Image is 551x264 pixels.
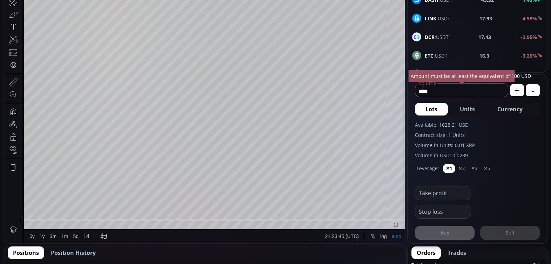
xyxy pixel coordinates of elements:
[415,121,540,128] label: Available: 1628.21 USD
[521,52,537,59] b: -3.26%
[510,84,524,96] button: +
[13,249,39,257] span: Positions
[487,103,533,115] button: Currency
[442,246,471,259] button: Trades
[417,165,439,172] label: Leverage:
[99,17,102,22] div: H
[468,164,480,173] button: ✕3
[415,131,540,139] label: Contract size: 1 Units
[16,245,19,255] div: Hide Drawings Toolbar
[79,17,83,22] div: O
[479,52,489,59] b: 16.3
[425,52,434,59] b: ETC
[51,249,96,257] span: Position History
[425,105,437,113] span: Lots
[132,4,153,9] div: Indicators
[521,15,537,22] b: -4.98%
[425,15,436,22] b: LINK
[448,249,466,257] span: Trades
[95,4,115,9] div: Compare
[23,25,38,31] div: Volume
[42,16,62,22] div: Ripple
[425,52,448,59] span: :USDT
[8,246,44,259] button: Positions
[141,17,155,22] div: 2.3976
[137,17,141,22] div: C
[67,16,73,22] div: Market open
[497,105,523,113] span: Currency
[408,70,515,82] div: Amount must be at least the equivalent of 100 USD
[425,34,435,40] b: DCR
[425,15,450,22] span: :USDT
[411,246,441,259] button: Orders
[83,17,97,22] div: 2.3926
[59,4,65,9] div: 5 m
[102,17,116,22] div: 2.3987
[443,164,455,173] button: ✕1
[157,17,194,22] div: +0.0049 (+0.20%)
[526,84,540,96] button: -
[34,16,42,22] div: 5
[23,16,34,22] div: XRP
[121,17,135,22] div: 2.3923
[415,152,540,159] label: Volume in USD: 0.0239
[481,164,493,173] button: ✕5
[456,164,468,173] button: ✕2
[6,94,12,100] div: 
[41,25,58,31] div: 79.787K
[425,33,449,41] span: :USDT
[417,249,436,257] span: Orders
[449,103,485,115] button: Units
[415,103,448,115] button: Lots
[415,141,540,149] label: Volume in Units: 0.01 XRP
[46,246,101,259] button: Position History
[478,33,491,41] b: 17.43
[460,105,475,113] span: Units
[479,15,492,22] b: 17.93
[119,17,121,22] div: L
[521,34,537,40] b: -2.95%
[521,71,537,78] b: -4.63%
